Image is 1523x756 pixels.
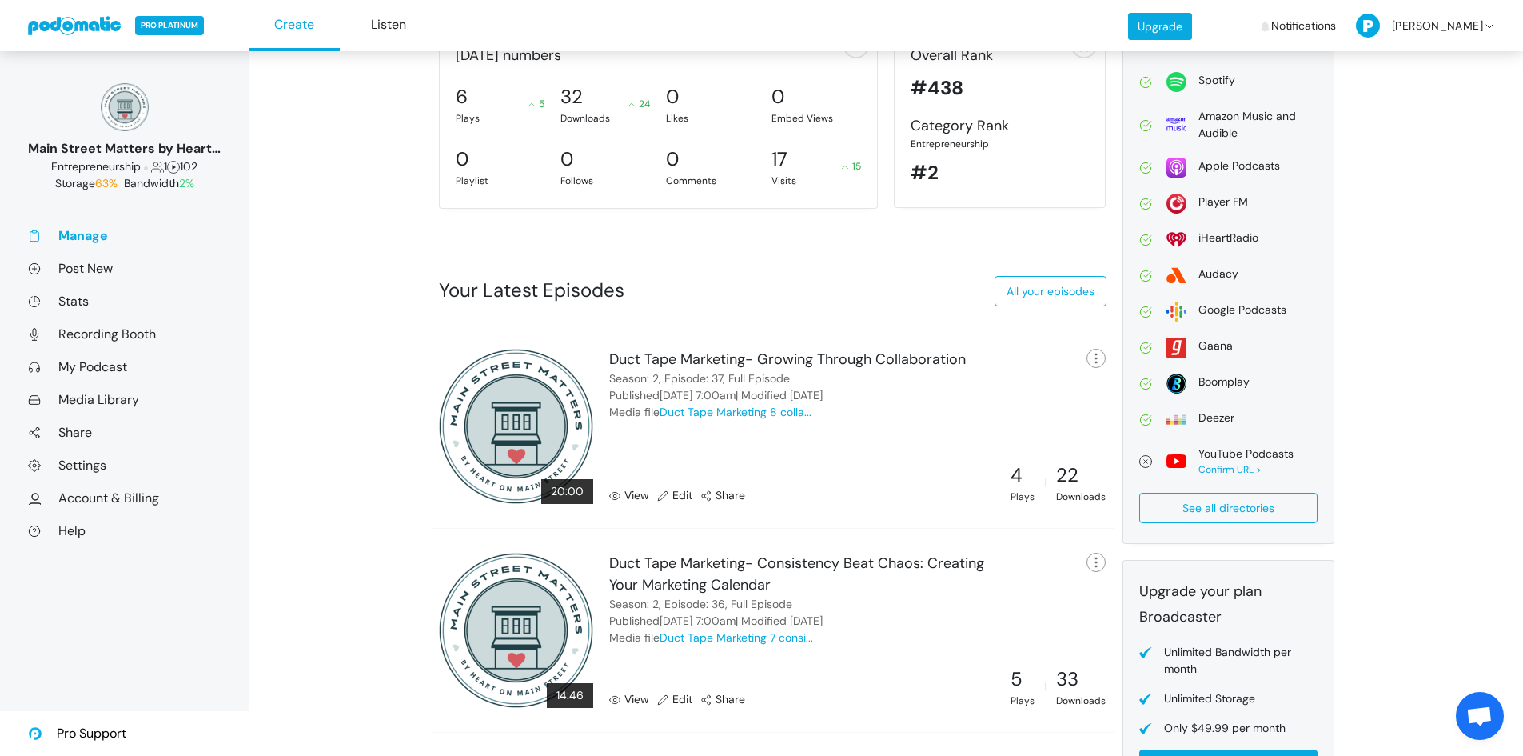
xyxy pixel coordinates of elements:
img: P-50-ab8a3cff1f42e3edaa744736fdbd136011fc75d0d07c0e6946c3d5a70d29199b.png [1356,14,1380,38]
div: Embed Views [771,111,861,126]
div: 5 [1011,665,1035,694]
div: 15 [842,159,861,174]
a: Manage [28,227,221,244]
img: 300x300_17130234.png [439,349,594,504]
div: Media file [609,630,813,646]
div: Likes [666,111,756,126]
div: 6 [456,82,468,111]
div: Open chat [1456,692,1504,740]
div: Duct Tape Marketing- Growing Through Collaboration [609,349,966,370]
a: Amazon Music and Audible [1139,108,1318,142]
img: deezer-17854ec532559b166877d7d89d3279c345eec2f597ff2478aebf0db0746bb0cd.svg [1166,410,1186,430]
a: Pro Support [28,711,126,756]
div: Downloads [560,111,650,126]
img: audacy-5d0199fadc8dc77acc7c395e9e27ef384d0cbdead77bf92d3603ebf283057071.svg [1166,266,1186,286]
div: Google Podcasts [1198,302,1286,318]
a: Settings [28,457,221,474]
a: Boomplay [1139,374,1318,394]
div: Spotify [1198,72,1235,89]
span: Episodes [167,159,180,174]
a: Apple Podcasts [1139,158,1318,178]
div: Visits [771,174,861,188]
span: Followers [151,159,164,174]
a: Duct Tape Marketing 8 colla... [660,405,811,419]
div: Follows [560,174,650,188]
div: Audacy [1198,266,1238,282]
div: 4 [1011,461,1035,490]
div: Your Latest Episodes [439,276,624,305]
a: Audacy [1139,266,1318,286]
a: iHeartRadio [1139,230,1318,250]
div: Plays [1011,694,1035,708]
a: Google Podcasts [1139,302,1318,322]
div: YouTube Podcasts [1198,446,1294,462]
div: Unlimited Bandwidth per month [1164,644,1318,678]
div: 0 [666,145,679,174]
div: | [1044,679,1047,694]
a: All your episodes [995,276,1106,306]
div: Downloads [1056,490,1106,504]
div: 0 [666,82,679,111]
div: 5 [528,97,544,111]
div: Season: 2, Episode: 36, Full Episode [609,596,792,613]
img: player_fm-2f731f33b7a5920876a6a59fec1291611fade0905d687326e1933154b96d4679.svg [1166,194,1186,214]
div: Upgrade your plan [1139,581,1318,602]
a: Share [28,424,221,441]
div: 32 [560,82,583,111]
a: Edit [657,487,692,504]
span: Notifications [1271,2,1336,50]
span: Storage [55,176,121,190]
time: September 18, 2025 7:00am [660,388,736,402]
div: Published | Modified [DATE] [609,387,823,404]
img: 300x300_17130234.png [439,553,594,708]
div: Duct Tape Marketing- Consistency Beat Chaos: Creating Your Marketing Calendar [609,553,992,596]
span: 2% [179,176,194,190]
div: 0 [771,82,784,111]
a: Share [700,487,745,504]
div: 0 [560,145,573,174]
img: gaana-acdc428d6f3a8bcf3dfc61bc87d1a5ed65c1dda5025f5609f03e44ab3dd96560.svg [1166,338,1186,358]
div: #2 [911,158,1089,187]
div: Published | Modified [DATE] [609,613,823,630]
div: 22 [1056,461,1106,490]
div: Season: 2, Episode: 37, Full Episode [609,370,790,387]
a: View [609,487,649,504]
img: spotify-814d7a4412f2fa8a87278c8d4c03771221523d6a641bdc26ea993aaf80ac4ffe.svg [1166,72,1186,92]
span: PRO PLATINUM [135,16,204,35]
div: Unlimited Storage [1164,690,1255,707]
div: Downloads [1056,694,1106,708]
div: Player FM [1198,194,1248,210]
a: Create [249,1,340,51]
div: Only $49.99 per month [1164,720,1286,737]
img: google-2dbf3626bd965f54f93204bbf7eeb1470465527e396fa5b4ad72d911f40d0c40.svg [1166,302,1186,322]
div: Category Rank [911,115,1089,137]
div: Comments [666,174,756,188]
div: #438 [911,74,1089,102]
a: Listen [343,1,434,51]
a: Gaana [1139,338,1318,358]
a: Spotify [1139,72,1318,92]
div: | [1044,475,1047,490]
a: Upgrade [1128,13,1192,40]
div: 33 [1056,665,1106,694]
span: Bandwidth [124,176,194,190]
a: View [609,691,649,708]
div: 20:00 [541,479,593,504]
div: Broadcaster [1139,606,1318,628]
a: Media Library [28,391,221,408]
span: [PERSON_NAME] [1392,2,1483,50]
a: See all directories [1139,493,1318,523]
img: amazon-69639c57110a651e716f65801135d36e6b1b779905beb0b1c95e1d99d62ebab9.svg [1166,114,1186,134]
a: Stats [28,293,221,310]
div: Plays [456,111,545,126]
div: Deezer [1198,410,1234,426]
div: Overall Rank [911,45,1089,66]
span: 63% [95,176,118,190]
div: 24 [628,97,650,111]
a: Help [28,522,221,539]
a: Duct Tape Marketing 7 consi... [660,630,813,645]
div: 0 [456,145,468,174]
div: Playlist [456,174,545,188]
div: Entrepreneurship [911,137,1089,151]
a: Edit [657,691,692,708]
